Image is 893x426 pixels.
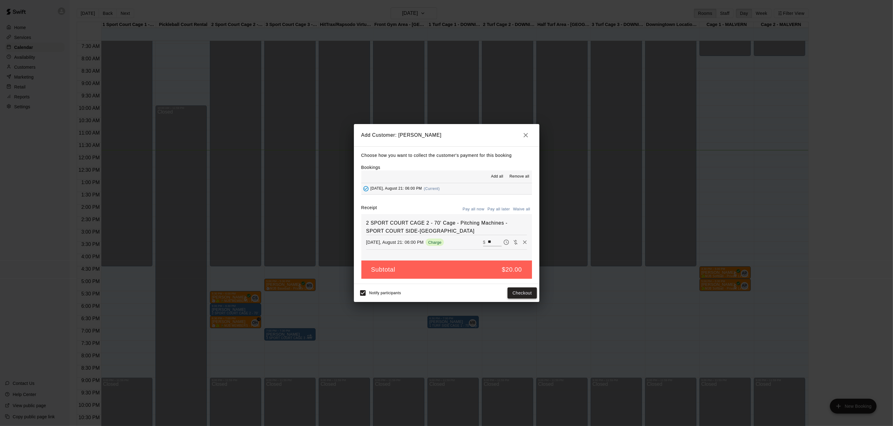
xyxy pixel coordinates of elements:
[512,204,532,214] button: Waive all
[508,287,537,299] button: Checkout
[461,204,486,214] button: Pay all now
[520,238,529,247] button: Remove
[426,240,444,245] span: Charge
[361,165,381,170] label: Bookings
[361,183,532,195] button: Added - Collect Payment[DATE], August 21: 06:00 PM(Current)
[502,239,511,245] span: Pay later
[369,291,401,295] span: Notify participants
[511,239,520,245] span: Waive payment
[361,152,532,159] p: Choose how you want to collect the customer's payment for this booking
[361,184,371,193] button: Added - Collect Payment
[424,187,440,191] span: (Current)
[354,124,539,146] h2: Add Customer: [PERSON_NAME]
[502,265,522,274] h5: $20.00
[509,174,529,180] span: Remove all
[361,204,377,214] label: Receipt
[366,219,527,235] h6: 2 SPORT COURT CAGE 2 - 70' Cage - Pitching Machines - SPORT COURT SIDE-[GEOGRAPHIC_DATA]
[366,239,424,245] p: [DATE], August 21: 06:00 PM
[371,187,422,191] span: [DATE], August 21: 06:00 PM
[486,204,512,214] button: Pay all later
[487,172,507,182] button: Add all
[491,174,504,180] span: Add all
[371,265,395,274] h5: Subtotal
[483,239,486,245] p: $
[507,172,532,182] button: Remove all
